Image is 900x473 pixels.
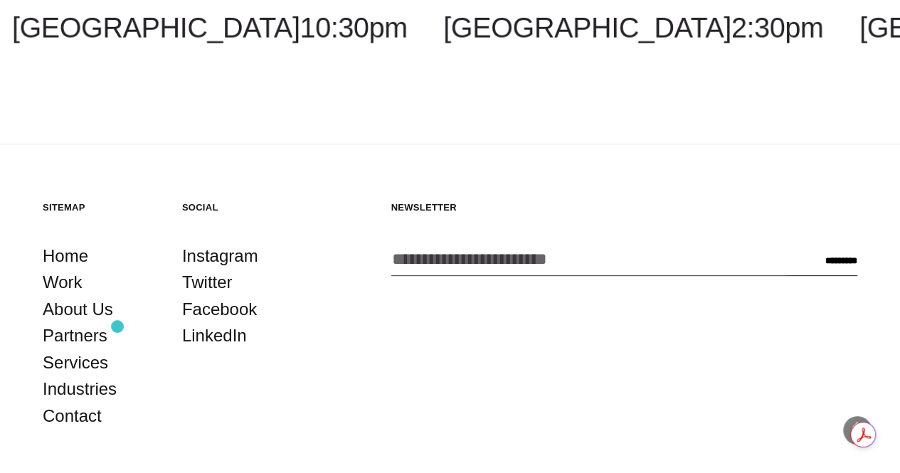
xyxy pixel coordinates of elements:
[43,349,108,376] a: Services
[182,322,247,349] a: LinkedIn
[43,201,161,213] h5: Sitemap
[43,296,113,323] a: About Us
[43,376,117,403] a: Industries
[731,12,823,43] span: 2:30pm
[43,403,102,430] a: Contact
[300,12,407,43] span: 10:30pm
[182,296,257,323] a: Facebook
[843,416,872,445] button: Back to Top
[43,322,107,349] a: Partners
[391,201,857,213] h5: Newsletter
[182,201,300,213] h5: Social
[182,269,233,296] a: Twitter
[182,243,258,270] a: Instagram
[12,12,408,43] a: [GEOGRAPHIC_DATA]10:30pm
[443,12,823,43] a: [GEOGRAPHIC_DATA]2:30pm
[43,243,88,270] a: Home
[43,269,83,296] a: Work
